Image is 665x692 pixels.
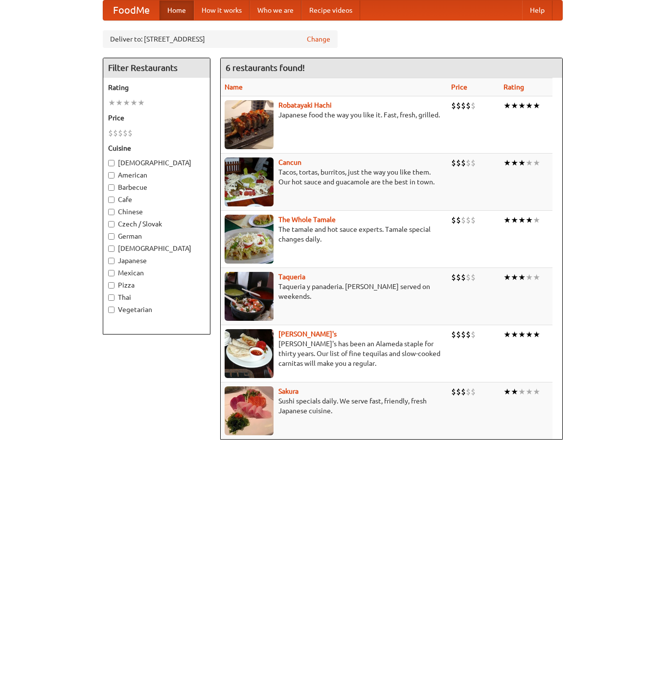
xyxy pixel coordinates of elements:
[108,195,205,204] label: Cafe
[451,157,456,168] li: $
[225,282,443,301] p: Taqueria y panaderia. [PERSON_NAME] served on weekends.
[533,329,540,340] li: ★
[108,256,205,266] label: Japanese
[278,216,336,223] a: The Whole Tamale
[307,34,330,44] a: Change
[123,128,128,138] li: $
[518,157,526,168] li: ★
[456,157,461,168] li: $
[108,197,115,203] input: Cafe
[456,215,461,225] li: $
[123,97,130,108] li: ★
[526,329,533,340] li: ★
[526,157,533,168] li: ★
[160,0,194,20] a: Home
[451,83,467,91] a: Price
[526,386,533,397] li: ★
[225,167,443,187] p: Tacos, tortas, burritos, just the way you like them. Our hot sauce and guacamole are the best in ...
[278,101,332,109] a: Robatayaki Hachi
[456,272,461,283] li: $
[108,172,115,179] input: American
[108,219,205,229] label: Czech / Slovak
[456,329,461,340] li: $
[226,63,305,72] ng-pluralize: 6 restaurants found!
[108,294,115,301] input: Thai
[108,221,115,227] input: Czech / Slovak
[518,329,526,340] li: ★
[461,272,466,283] li: $
[504,157,511,168] li: ★
[128,128,133,138] li: $
[511,386,518,397] li: ★
[225,396,443,416] p: Sushi specials daily. We serve fast, friendly, fresh Japanese cuisine.
[518,386,526,397] li: ★
[533,215,540,225] li: ★
[278,273,305,281] a: Taqueria
[504,215,511,225] li: ★
[108,184,115,191] input: Barbecue
[118,128,123,138] li: $
[115,97,123,108] li: ★
[451,386,456,397] li: $
[504,329,511,340] li: ★
[471,386,476,397] li: $
[108,246,115,252] input: [DEMOGRAPHIC_DATA]
[504,272,511,283] li: ★
[504,386,511,397] li: ★
[451,100,456,111] li: $
[108,270,115,276] input: Mexican
[461,215,466,225] li: $
[451,272,456,283] li: $
[113,128,118,138] li: $
[108,83,205,92] h5: Rating
[511,100,518,111] li: ★
[533,386,540,397] li: ★
[278,387,298,395] a: Sakura
[138,97,145,108] li: ★
[225,110,443,120] p: Japanese food the way you like it. Fast, fresh, grilled.
[461,157,466,168] li: $
[225,157,274,206] img: cancun.jpg
[103,58,210,78] h4: Filter Restaurants
[108,113,205,123] h5: Price
[526,215,533,225] li: ★
[250,0,301,20] a: Who we are
[108,158,205,168] label: [DEMOGRAPHIC_DATA]
[466,157,471,168] li: $
[108,128,113,138] li: $
[108,209,115,215] input: Chinese
[451,329,456,340] li: $
[108,305,205,314] label: Vegetarian
[511,329,518,340] li: ★
[225,386,274,435] img: sakura.jpg
[130,97,138,108] li: ★
[108,182,205,192] label: Barbecue
[108,258,115,264] input: Japanese
[108,233,115,240] input: German
[278,330,337,338] a: [PERSON_NAME]'s
[108,244,205,253] label: [DEMOGRAPHIC_DATA]
[301,0,360,20] a: Recipe videos
[533,100,540,111] li: ★
[518,272,526,283] li: ★
[225,224,443,244] p: The tamale and hot sauce experts. Tamale special changes daily.
[466,100,471,111] li: $
[471,215,476,225] li: $
[108,170,205,180] label: American
[225,100,274,149] img: robatayaki.jpg
[225,215,274,264] img: wholetamale.jpg
[518,215,526,225] li: ★
[471,329,476,340] li: $
[466,386,471,397] li: $
[466,329,471,340] li: $
[108,282,115,289] input: Pizza
[108,143,205,153] h5: Cuisine
[511,272,518,283] li: ★
[194,0,250,20] a: How it works
[451,215,456,225] li: $
[278,158,301,166] a: Cancun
